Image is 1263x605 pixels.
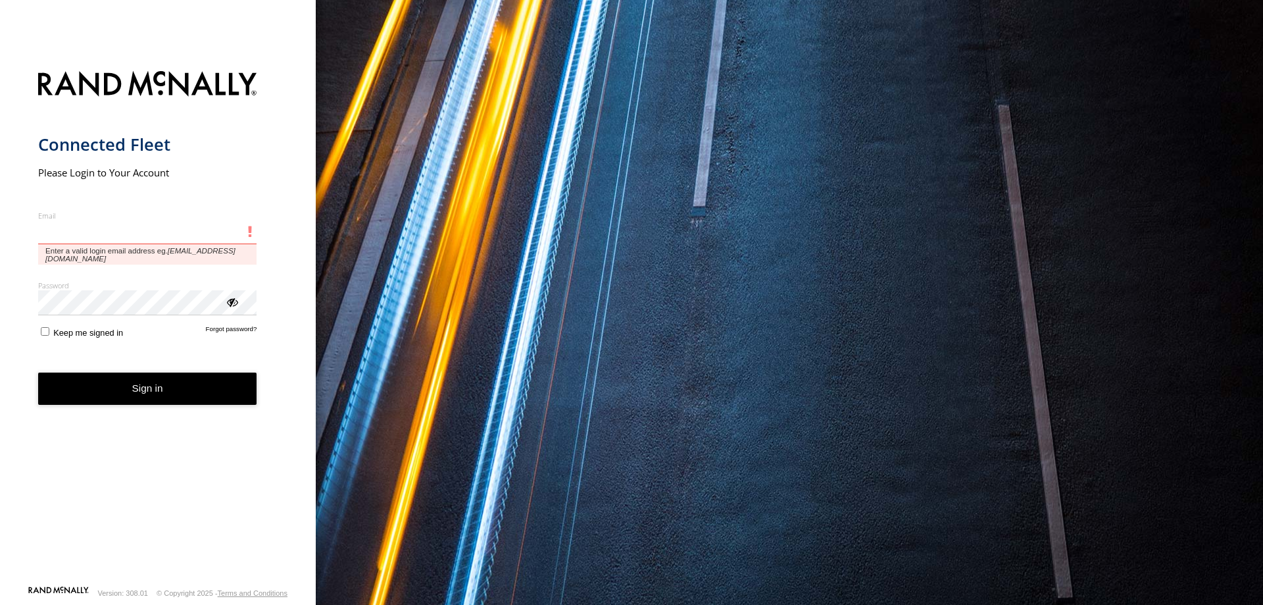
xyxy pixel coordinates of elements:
div: ViewPassword [225,295,238,308]
h2: Please Login to Your Account [38,166,257,179]
div: Version: 308.01 [98,589,148,597]
a: Forgot password? [206,325,257,338]
em: [EMAIL_ADDRESS][DOMAIN_NAME] [45,247,235,263]
span: Keep me signed in [53,328,123,338]
a: Visit our Website [28,587,89,600]
span: Enter a valid login email address eg. [38,244,257,265]
label: Email [38,211,257,221]
button: Sign in [38,373,257,405]
div: © Copyright 2025 - [157,589,287,597]
img: Rand McNally [38,68,257,102]
label: Password [38,280,257,290]
form: main [38,63,278,585]
h1: Connected Fleet [38,134,257,155]
input: Keep me signed in [41,327,49,336]
a: Terms and Conditions [218,589,287,597]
